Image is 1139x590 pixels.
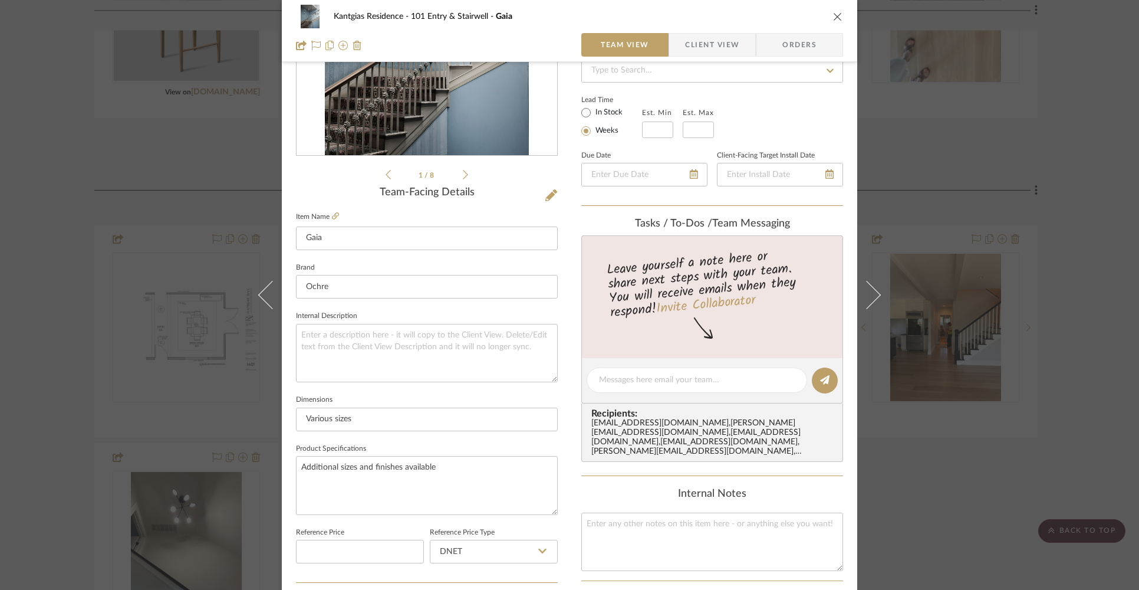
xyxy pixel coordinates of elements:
[642,109,672,117] label: Est. Min
[353,41,362,50] img: Remove from project
[593,126,618,136] label: Weeks
[430,172,436,179] span: 8
[591,419,838,457] div: [EMAIL_ADDRESS][DOMAIN_NAME] , [PERSON_NAME][EMAIL_ADDRESS][DOMAIN_NAME] , [EMAIL_ADDRESS][DOMAIN...
[580,244,845,323] div: Leave yourself a note here or share next steps with your team. You will receive emails when they ...
[424,172,430,179] span: /
[296,212,339,222] label: Item Name
[581,488,843,501] div: Internal Notes
[296,186,558,199] div: Team-Facing Details
[296,265,315,271] label: Brand
[296,227,558,250] input: Enter Item Name
[581,163,707,186] input: Enter Due Date
[581,218,843,231] div: team Messaging
[593,107,623,118] label: In Stock
[832,11,843,22] button: close
[635,218,712,229] span: Tasks / To-Dos /
[769,33,829,57] span: Orders
[296,530,344,536] label: Reference Price
[685,33,739,57] span: Client View
[296,397,333,403] label: Dimensions
[717,153,815,159] label: Client-Facing Target Install Date
[296,275,558,299] input: Enter Brand
[296,5,324,28] img: 98fad32d-7ad3-47e4-9c44-ea75e5066a9d_48x40.jpg
[411,12,496,21] span: 101 Entry & Stairwell
[419,172,424,179] span: 1
[296,313,357,319] label: Internal Description
[430,530,495,536] label: Reference Price Type
[581,94,642,105] label: Lead Time
[581,105,642,138] mat-radio-group: Select item type
[496,12,512,21] span: Gaia
[296,408,558,431] input: Enter the dimensions of this item
[601,33,649,57] span: Team View
[591,408,838,419] span: Recipients:
[581,59,843,83] input: Type to Search…
[581,153,611,159] label: Due Date
[334,12,411,21] span: Kantgias Residence
[296,446,366,452] label: Product Specifications
[683,109,714,117] label: Est. Max
[656,290,756,320] a: Invite Collaborator
[717,163,843,186] input: Enter Install Date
